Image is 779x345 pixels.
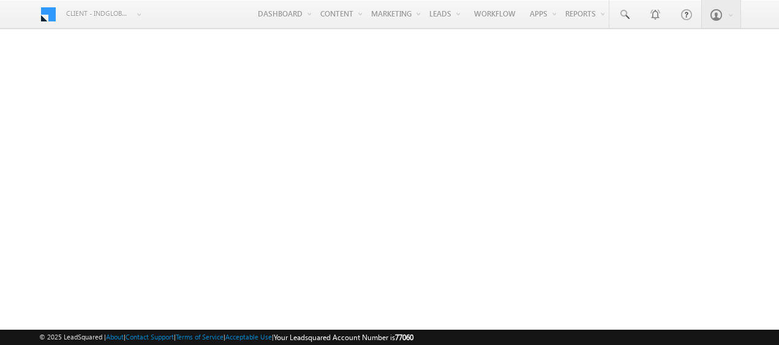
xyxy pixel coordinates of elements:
a: About [106,333,124,341]
a: Acceptable Use [225,333,272,341]
span: © 2025 LeadSquared | | | | | [39,332,413,343]
span: 77060 [395,333,413,342]
span: Client - indglobal1 (77060) [66,7,130,20]
span: Your Leadsquared Account Number is [274,333,413,342]
a: Contact Support [126,333,174,341]
a: Terms of Service [176,333,224,341]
